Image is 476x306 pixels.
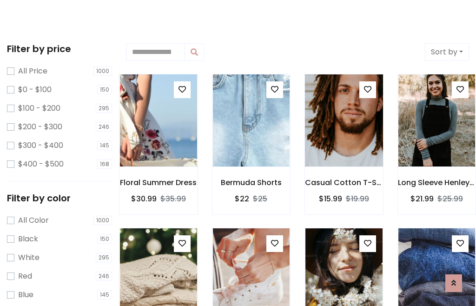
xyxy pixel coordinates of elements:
[93,216,112,225] span: 1000
[97,141,112,150] span: 145
[97,234,112,244] span: 150
[119,178,198,187] h6: Floral Summer Dress
[18,289,33,300] label: Blue
[18,140,63,151] label: $300 - $400
[96,104,112,113] span: 295
[97,290,112,299] span: 145
[212,178,291,187] h6: Bermuda Shorts
[398,178,476,187] h6: Long Sleeve Henley T-Shirt
[18,103,60,114] label: $100 - $200
[18,66,47,77] label: All Price
[93,67,112,76] span: 1000
[425,43,469,61] button: Sort by
[253,193,267,204] del: $25
[97,85,112,94] span: 150
[346,193,369,204] del: $19.99
[18,271,32,282] label: Red
[7,43,112,54] h5: Filter by price
[319,194,342,203] h6: $15.99
[96,272,112,281] span: 246
[96,253,112,262] span: 295
[18,121,62,133] label: $200 - $300
[18,159,64,170] label: $400 - $500
[18,84,52,95] label: $0 - $100
[7,193,112,204] h5: Filter by color
[160,193,186,204] del: $35.99
[18,215,49,226] label: All Color
[437,193,463,204] del: $25.99
[96,122,112,132] span: 246
[131,194,157,203] h6: $30.99
[235,194,249,203] h6: $22
[18,233,38,245] label: Black
[18,252,40,263] label: White
[305,178,383,187] h6: Casual Cotton T-Shirt
[410,194,434,203] h6: $21.99
[97,160,112,169] span: 168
